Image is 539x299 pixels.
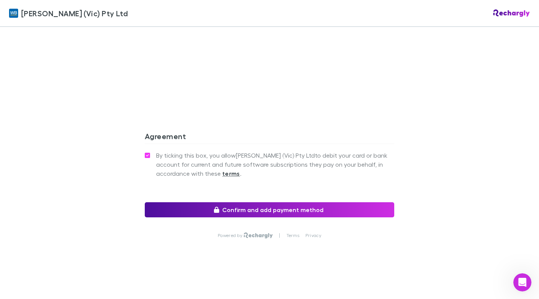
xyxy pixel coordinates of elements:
button: Confirm and add payment method [145,202,394,217]
span: [PERSON_NAME] (Vic) Pty Ltd [21,8,128,19]
a: Privacy [305,232,321,239]
img: Rechargly Logo [244,232,273,239]
img: Rechargly Logo [493,9,530,17]
p: | [279,232,280,239]
h3: Agreement [145,132,394,144]
iframe: Intercom live chat [513,273,531,291]
img: William Buck (Vic) Pty Ltd's Logo [9,9,18,18]
p: Powered by [218,232,244,239]
a: Terms [287,232,299,239]
span: By ticking this box, you allow [PERSON_NAME] (Vic) Pty Ltd to debit your card or bank account for... [156,151,394,178]
strong: terms [222,170,240,177]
